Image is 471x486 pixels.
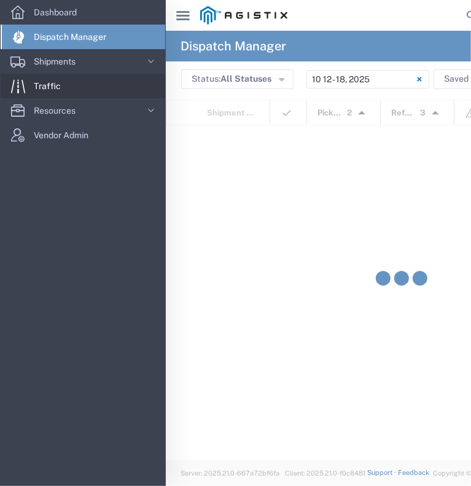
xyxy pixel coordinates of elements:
a: Feedback [398,469,429,476]
span: Traffic [34,74,69,98]
span: Client: 2025.21.0-f0c8481 [285,469,365,477]
a: Shipments [1,49,165,74]
button: Status:All Statuses [181,69,294,89]
span: Dispatch Manager [34,25,115,49]
span: All Statuses [220,74,271,84]
span: Resources [34,98,84,123]
a: Support [367,469,398,476]
span: Server: 2025.21.0-667a72bf6fa [181,469,279,477]
a: Resources [1,98,165,123]
span: Shipments [34,49,84,74]
h4: Dispatch Manager [181,31,286,61]
span: Vendor Admin [34,123,97,147]
a: Vendor Admin [1,123,165,147]
a: Dispatch Manager [1,25,165,49]
a: Traffic [1,74,165,98]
